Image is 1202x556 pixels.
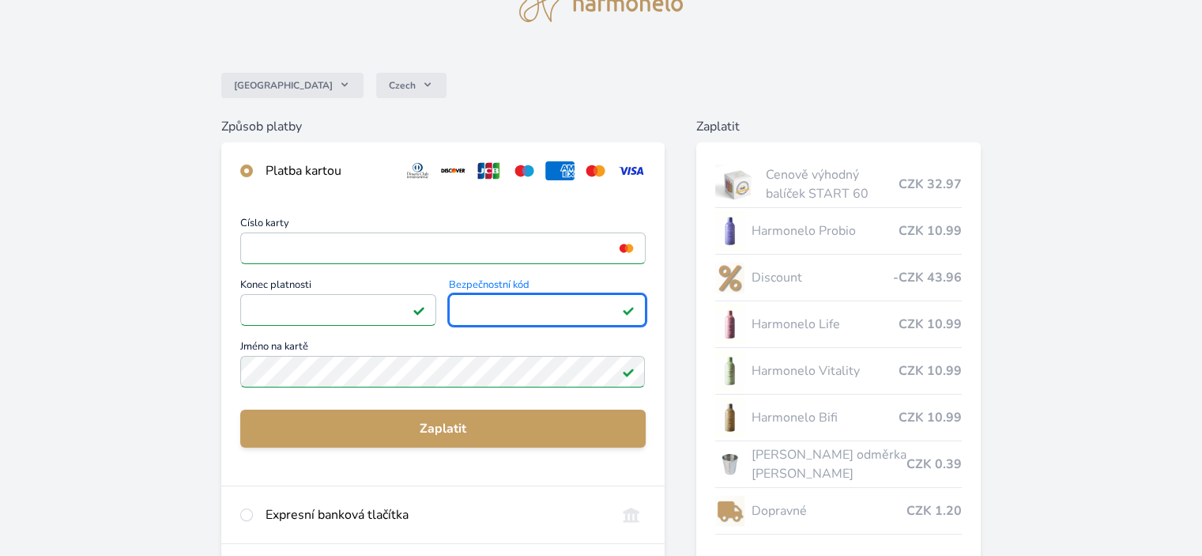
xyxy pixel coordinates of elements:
[247,237,638,259] iframe: Iframe pro číslo karty
[899,408,962,427] span: CZK 10.99
[622,304,635,316] img: Platné pole
[751,361,898,380] span: Harmonelo Vitality
[240,356,645,388] input: Jméno na kartěPlatné pole
[240,410,645,448] button: Zaplatit
[266,161,390,180] div: Platba kartou
[456,299,638,321] iframe: Iframe pro bezpečnostní kód
[751,315,898,334] span: Harmonelo Life
[266,505,603,524] div: Expresní banková tlačítka
[715,351,745,391] img: CLEAN_VITALITY_se_stinem_x-lo.jpg
[240,218,645,233] span: Číslo karty
[696,117,981,136] h6: Zaplatit
[715,211,745,251] img: CLEAN_PROBIO_se_stinem_x-lo.jpg
[715,398,745,437] img: CLEAN_BIFI_se_stinem_x-lo.jpg
[899,175,962,194] span: CZK 32.97
[616,241,637,255] img: mc
[715,165,760,204] img: start.jpg
[545,161,575,180] img: amex.svg
[240,280,436,294] span: Konec platnosti
[403,161,432,180] img: diners.svg
[906,455,962,474] span: CZK 0.39
[221,73,364,98] button: [GEOGRAPHIC_DATA]
[715,304,745,344] img: CLEAN_LIFE_se_stinem_x-lo.jpg
[715,258,745,297] img: discount-lo.png
[510,161,539,180] img: maestro.svg
[715,491,745,531] img: delivery-lo.png
[221,117,664,136] h6: Způsob platby
[622,365,635,378] img: Platné pole
[240,342,645,356] span: Jméno na kartě
[253,419,632,438] span: Zaplatit
[899,361,962,380] span: CZK 10.99
[906,501,962,520] span: CZK 1.20
[389,79,416,92] span: Czech
[247,299,429,321] iframe: Iframe pro datum vypršení platnosti
[616,505,646,524] img: onlineBanking_CZ.svg
[751,501,906,520] span: Dopravné
[751,408,898,427] span: Harmonelo Bifi
[751,268,892,287] span: Discount
[474,161,503,180] img: jcb.svg
[751,221,898,240] span: Harmonelo Probio
[751,445,906,483] span: [PERSON_NAME] odměrka [PERSON_NAME]
[715,444,745,484] img: odmerka2-lo.png
[439,161,468,180] img: discover.svg
[616,161,646,180] img: visa.svg
[899,221,962,240] span: CZK 10.99
[376,73,447,98] button: Czech
[899,315,962,334] span: CZK 10.99
[234,79,333,92] span: [GEOGRAPHIC_DATA]
[413,304,425,316] img: Platné pole
[449,280,645,294] span: Bezpečnostní kód
[893,268,962,287] span: -CZK 43.96
[766,165,898,203] span: Cenově výhodný balíček START 60
[581,161,610,180] img: mc.svg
